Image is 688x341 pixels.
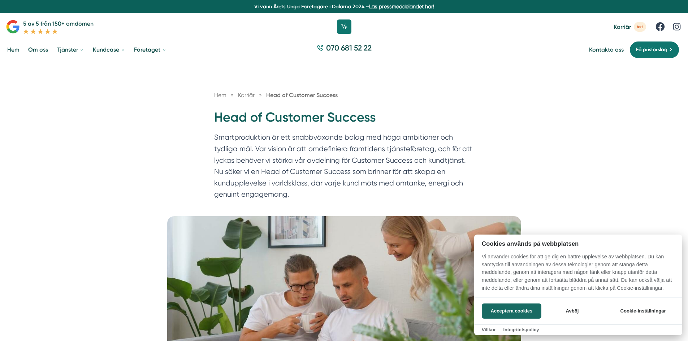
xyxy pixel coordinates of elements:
[503,327,539,332] a: Integritetspolicy
[482,303,541,319] button: Acceptera cookies
[474,253,682,297] p: Vi använder cookies för att ge dig en bättre upplevelse av webbplatsen. Du kan samtycka till anvä...
[474,240,682,247] h2: Cookies används på webbplatsen
[482,327,496,332] a: Villkor
[544,303,601,319] button: Avböj
[611,303,675,319] button: Cookie-inställningar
